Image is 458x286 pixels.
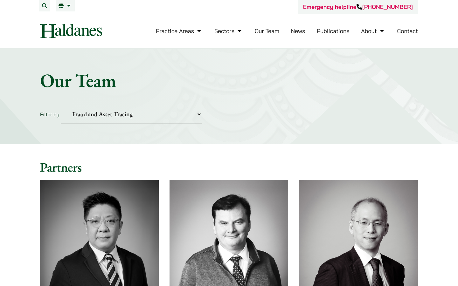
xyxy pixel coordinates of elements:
img: Logo of Haldanes [40,24,102,38]
a: Sectors [214,27,243,35]
a: News [291,27,305,35]
a: Publications [317,27,350,35]
h2: Partners [40,160,418,175]
a: Emergency helpline[PHONE_NUMBER] [303,3,413,10]
a: Practice Areas [156,27,203,35]
a: Our Team [255,27,279,35]
a: About [361,27,385,35]
label: Filter by [40,111,59,118]
a: Contact [397,27,418,35]
a: EN [59,3,72,8]
h1: Our Team [40,69,418,92]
